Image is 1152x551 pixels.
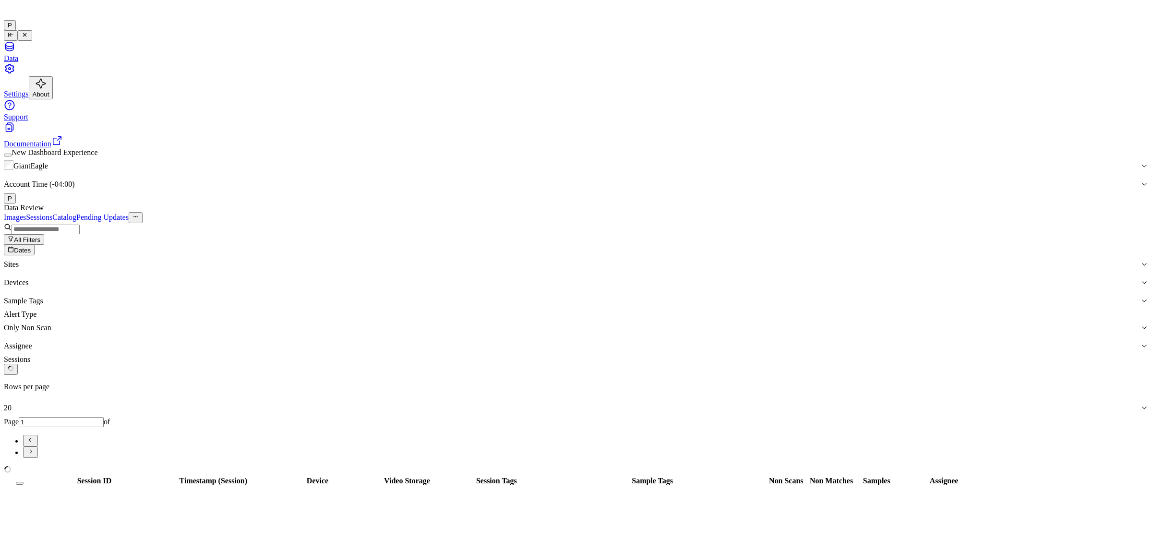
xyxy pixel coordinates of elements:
[18,30,32,41] button: Toggle Navigation
[4,20,16,30] button: P
[542,476,763,486] th: Sample Tags
[273,476,361,486] th: Device
[452,476,540,486] th: Session Tags
[29,76,53,99] button: About
[4,214,26,222] a: Images
[4,234,44,245] button: All Filters
[4,204,1148,212] div: Data Review
[363,476,451,486] th: Video Storage
[8,195,12,202] span: P
[809,476,853,486] th: Non Matches
[900,476,988,486] th: Assignee
[23,435,38,446] button: Go to previous page
[14,247,31,254] span: Dates
[764,476,808,486] th: Non Scans
[4,99,1148,121] a: Support
[4,148,1148,157] div: New Dashboard Experience
[4,355,30,363] span: Sessions
[4,310,36,318] label: Alert Type
[154,476,272,486] th: Timestamp (Session)
[4,41,1148,62] a: Data
[26,214,52,222] a: Sessions
[52,214,76,222] a: Catalog
[35,476,153,486] th: Session ID
[4,63,1148,98] a: Settings
[23,446,38,458] button: Go to next page
[104,418,110,426] span: of
[4,383,1148,391] p: Rows per page
[76,214,129,222] a: Pending Updates
[8,22,12,29] span: P
[854,476,899,486] th: Samples
[4,193,16,204] button: P
[4,435,1148,458] nav: pagination
[4,30,18,41] button: Toggle Navigation
[4,121,1148,148] a: Documentation
[16,482,24,485] button: Select all
[4,245,35,255] button: Dates
[4,418,19,426] span: Page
